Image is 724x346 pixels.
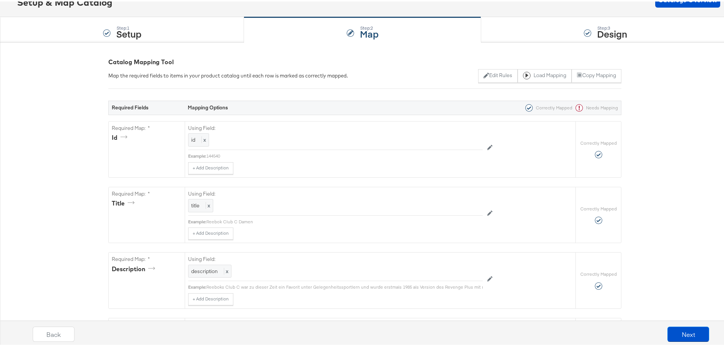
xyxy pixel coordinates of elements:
[112,189,182,196] label: Required Map: *
[112,103,149,109] strong: Required Fields
[518,68,572,81] button: Load Mapping
[188,103,228,109] strong: Mapping Options
[188,217,206,223] div: Example:
[572,68,621,81] button: Copy Mapping
[188,123,483,130] label: Using Field:
[522,103,572,110] div: Correctly Mapped
[667,325,709,340] button: Next
[188,254,483,261] label: Using Field:
[188,189,483,196] label: Using Field:
[206,152,483,158] div: 144540
[112,197,137,206] div: title
[478,68,517,81] button: Edit Rules
[108,71,348,78] div: Map the required fields to items in your product catalog until each row is marked as correctly ma...
[188,161,233,173] button: + Add Description
[597,26,627,38] strong: Design
[188,292,233,304] button: + Add Description
[206,217,483,223] div: Reebok Club C Damen
[360,24,379,29] div: Step: 2
[112,254,182,261] label: Required Map: *
[33,325,74,340] button: Back
[580,204,617,210] label: Correctly Mapped
[191,201,200,207] span: title
[191,135,195,142] span: id
[112,132,130,141] div: id
[224,266,228,273] span: x
[188,226,233,238] button: + Add Description
[188,152,206,158] div: Example:
[191,266,218,273] span: description
[580,139,617,145] label: Correctly Mapped
[360,26,379,38] strong: Map
[201,135,206,142] span: x
[112,263,158,272] div: description
[188,283,206,289] div: Example:
[116,24,141,29] div: Step: 1
[580,270,617,276] label: Correctly Mapped
[112,123,182,130] label: Required Map: *
[108,56,621,65] div: Catalog Mapping Tool
[572,103,618,110] div: Needs Mapping
[597,24,627,29] div: Step: 3
[206,201,210,207] span: x
[116,26,141,38] strong: Setup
